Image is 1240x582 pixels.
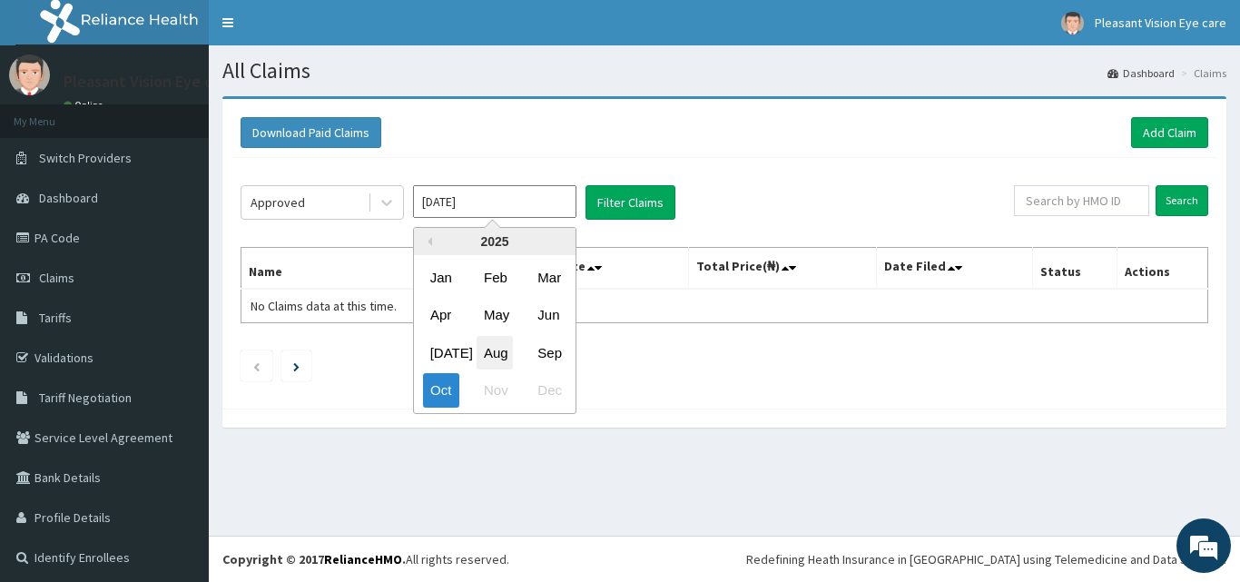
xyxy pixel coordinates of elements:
div: Choose October 2025 [423,374,459,408]
input: Search by HMO ID [1014,185,1149,216]
img: User Image [1061,12,1084,35]
div: Choose August 2025 [477,336,513,370]
span: We're online! [105,175,251,359]
div: month 2025-10 [414,259,576,409]
input: Select Month and Year [413,185,576,218]
button: Download Paid Claims [241,117,381,148]
span: No Claims data at this time. [251,298,397,314]
footer: All rights reserved. [209,536,1240,582]
th: Name [241,248,485,290]
a: Add Claim [1131,117,1208,148]
textarea: Type your message and hit 'Enter' [9,389,346,452]
div: Choose July 2025 [423,336,459,370]
div: Minimize live chat window [298,9,341,53]
div: Choose February 2025 [477,261,513,294]
p: Pleasant Vision Eye care [64,74,235,90]
div: Approved [251,193,305,212]
a: RelianceHMO [324,551,402,567]
div: Chat with us now [94,102,305,125]
a: Previous page [252,358,261,374]
a: Next page [293,358,300,374]
div: Choose March 2025 [530,261,566,294]
strong: Copyright © 2017 . [222,551,406,567]
button: Previous Year [423,237,432,246]
div: Choose April 2025 [423,299,459,332]
a: Dashboard [1107,65,1175,81]
div: Choose June 2025 [530,299,566,332]
th: Date Filed [877,248,1033,290]
img: User Image [9,54,50,95]
div: Choose September 2025 [530,336,566,370]
div: Choose May 2025 [477,299,513,332]
input: Search [1156,185,1208,216]
span: Tariffs [39,310,72,326]
div: Choose January 2025 [423,261,459,294]
img: d_794563401_company_1708531726252_794563401 [34,91,74,136]
h1: All Claims [222,59,1226,83]
div: 2025 [414,228,576,255]
span: Dashboard [39,190,98,206]
li: Claims [1176,65,1226,81]
th: Actions [1117,248,1207,290]
th: Status [1033,248,1117,290]
a: Online [64,99,107,112]
span: Pleasant Vision Eye care [1095,15,1226,31]
div: Redefining Heath Insurance in [GEOGRAPHIC_DATA] using Telemedicine and Data Science! [746,550,1226,568]
span: Claims [39,270,74,286]
span: Switch Providers [39,150,132,166]
span: Tariff Negotiation [39,390,132,406]
button: Filter Claims [586,185,675,220]
th: Total Price(₦) [688,248,877,290]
